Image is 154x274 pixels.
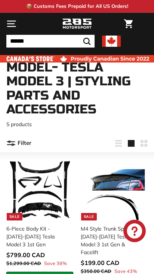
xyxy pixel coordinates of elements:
p: 📦 Customs Fees Prepaid for All US Orders! [26,3,128,10]
img: Logo_285_Motorsport_areodynamics_components [62,18,92,30]
span: $799.00 CAD [6,251,45,259]
div: M4 Style Trunk Spoiler - [DATE]-[DATE] Tesla Model 3 1st Gen & Facelift [81,225,143,256]
div: 6-Piece Body Kit - [DATE]-[DATE] Tesla Model 3 1st Gen [6,225,69,249]
div: Sale [81,213,97,220]
button: Filter [6,134,31,152]
input: Search [6,35,95,48]
p: 5 products [6,121,148,128]
span: $1,299.00 CAD [6,260,41,266]
h1: Model- Tesla Model 3 | Styling Parts and Accessories [6,61,148,117]
span: $350.00 CAD [81,268,111,274]
inbox-online-store-chat: Shopify online store chat [121,220,148,244]
span: Save 38% [44,260,67,267]
div: Sale [7,213,22,220]
a: Cart [120,13,136,34]
img: tesla model 3 spoiler [83,159,145,220]
a: Sale 6-Piece Body Kit - [DATE]-[DATE] Tesla Model 3 1st Gen Save 38% [6,156,73,272]
span: $199.00 CAD [81,259,119,267]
